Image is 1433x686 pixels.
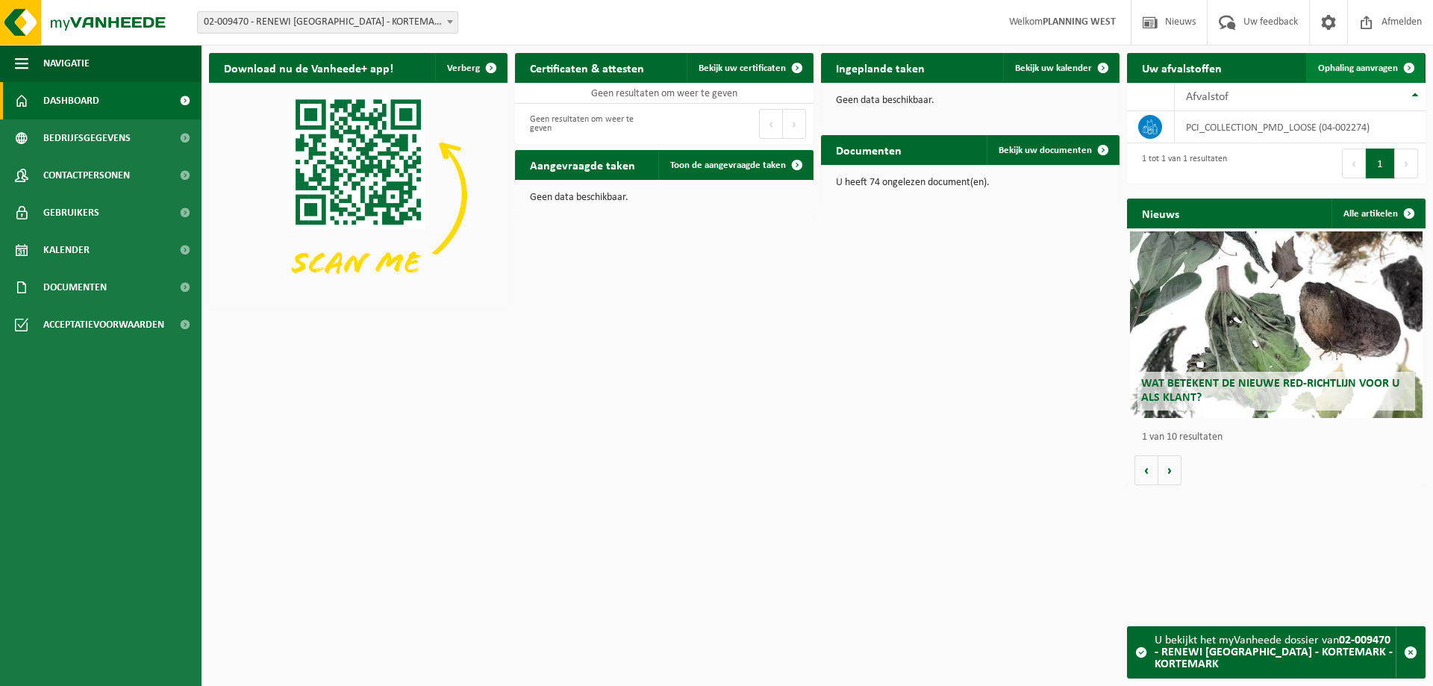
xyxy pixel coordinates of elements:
[1395,149,1418,178] button: Next
[515,150,650,179] h2: Aangevraagde taken
[198,12,458,33] span: 02-009470 - RENEWI BELGIUM - KORTEMARK - KORTEMARK
[43,231,90,269] span: Kalender
[435,53,506,83] button: Verberg
[1127,199,1194,228] h2: Nieuws
[43,157,130,194] span: Contactpersonen
[1134,455,1158,485] button: Vorige
[821,135,917,164] h2: Documenten
[209,83,508,307] img: Download de VHEPlus App
[987,135,1118,165] a: Bekijk uw documenten
[1141,378,1399,404] span: Wat betekent de nieuwe RED-richtlijn voor u als klant?
[759,109,783,139] button: Previous
[1003,53,1118,83] a: Bekijk uw kalender
[43,306,164,343] span: Acceptatievoorwaarden
[1342,149,1366,178] button: Previous
[1043,16,1116,28] strong: PLANNING WEST
[836,178,1105,188] p: U heeft 74 ongelezen document(en).
[783,109,806,139] button: Next
[836,96,1105,106] p: Geen data beschikbaar.
[515,83,814,104] td: Geen resultaten om weer te geven
[197,11,458,34] span: 02-009470 - RENEWI BELGIUM - KORTEMARK - KORTEMARK
[43,82,99,119] span: Dashboard
[1155,634,1393,670] strong: 02-009470 - RENEWI [GEOGRAPHIC_DATA] - KORTEMARK - KORTEMARK
[43,269,107,306] span: Documenten
[1015,63,1092,73] span: Bekijk uw kalender
[1366,149,1395,178] button: 1
[1130,231,1423,418] a: Wat betekent de nieuwe RED-richtlijn voor u als klant?
[1318,63,1398,73] span: Ophaling aanvragen
[43,119,131,157] span: Bedrijfsgegevens
[1186,91,1228,103] span: Afvalstof
[530,193,799,203] p: Geen data beschikbaar.
[699,63,786,73] span: Bekijk uw certificaten
[1127,53,1237,82] h2: Uw afvalstoffen
[687,53,812,83] a: Bekijk uw certificaten
[670,160,786,170] span: Toon de aangevraagde taken
[1306,53,1424,83] a: Ophaling aanvragen
[522,107,657,140] div: Geen resultaten om weer te geven
[999,146,1092,155] span: Bekijk uw documenten
[209,53,408,82] h2: Download nu de Vanheede+ app!
[658,150,812,180] a: Toon de aangevraagde taken
[515,53,659,82] h2: Certificaten & attesten
[1142,432,1418,443] p: 1 van 10 resultaten
[1134,147,1227,180] div: 1 tot 1 van 1 resultaten
[821,53,940,82] h2: Ingeplande taken
[43,194,99,231] span: Gebruikers
[1175,111,1426,143] td: PCI_COLLECTION_PMD_LOOSE (04-002274)
[447,63,480,73] span: Verberg
[1331,199,1424,228] a: Alle artikelen
[43,45,90,82] span: Navigatie
[1158,455,1181,485] button: Volgende
[1155,627,1396,678] div: U bekijkt het myVanheede dossier van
